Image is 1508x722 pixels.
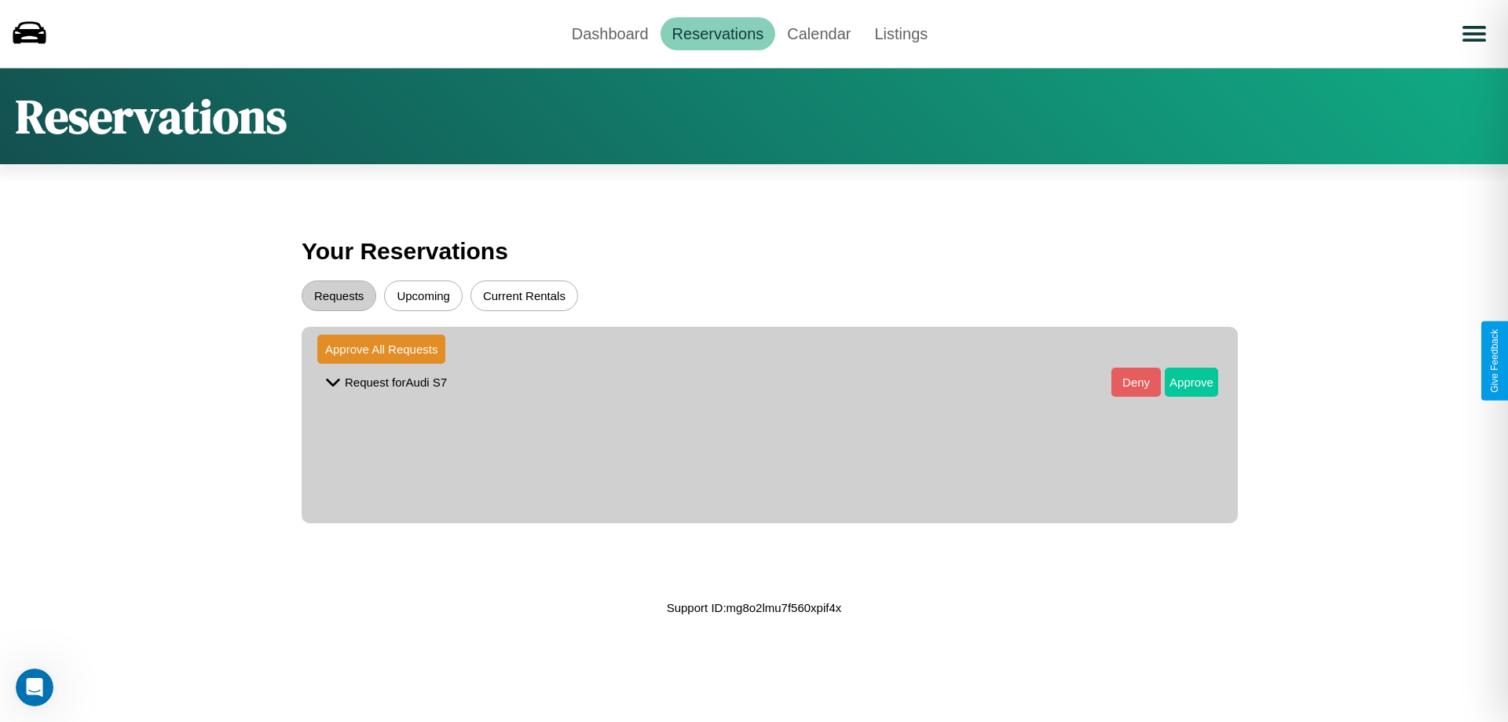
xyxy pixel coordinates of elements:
a: Dashboard [560,17,661,50]
iframe: Intercom live chat [16,669,53,706]
a: Calendar [775,17,862,50]
button: Approve All Requests [317,335,445,364]
p: Request for Audi S7 [345,372,447,393]
h3: Your Reservations [302,230,1206,273]
h1: Reservations [16,84,287,148]
div: Give Feedback [1489,329,1500,393]
p: Support ID: mg8o2lmu7f560xpif4x [667,597,842,618]
button: Requests [302,280,376,311]
a: Reservations [661,17,776,50]
button: Deny [1111,368,1161,397]
button: Current Rentals [470,280,578,311]
button: Upcoming [384,280,463,311]
button: Open menu [1452,12,1496,56]
button: Approve [1165,368,1218,397]
a: Listings [862,17,939,50]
